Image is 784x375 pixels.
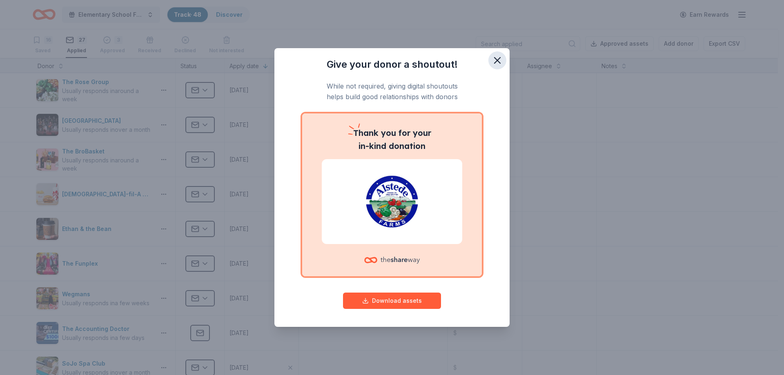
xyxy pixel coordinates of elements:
span: Thank [353,128,379,138]
button: Download assets [343,293,441,309]
h3: Give your donor a shoutout! [291,58,493,71]
img: Alstede Farms [332,175,452,228]
p: you for your in-kind donation [322,126,462,153]
p: While not required, giving digital shoutouts helps build good relationships with donors [291,81,493,102]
